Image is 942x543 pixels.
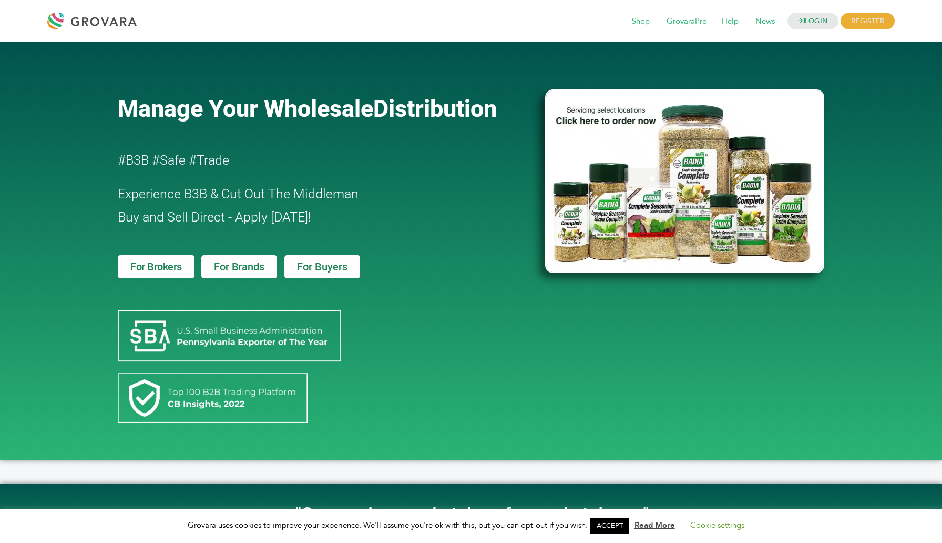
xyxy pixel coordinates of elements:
a: GrovaraPro [659,16,714,27]
a: ACCEPT [590,518,629,534]
a: For Brands [201,255,277,278]
a: Help [714,16,746,27]
i: "Grovara is a marketplace for marketplaces." [294,504,648,525]
span: Distribution [373,95,497,123]
a: For Buyers [284,255,360,278]
span: Buy and Sell Direct - Apply [DATE]! [118,209,311,225]
span: For Buyers [297,262,347,272]
span: News [748,12,782,32]
span: Grovara uses cookies to improve your experience. We'll assume you're ok with this, but you can op... [188,520,755,530]
a: News [748,16,782,27]
span: GrovaraPro [659,12,714,32]
a: Shop [624,16,657,27]
span: Experience B3B & Cut Out The Middleman [118,186,359,202]
a: LOGIN [787,13,839,29]
h2: #B3B #Safe #Trade [118,149,485,172]
span: Manage Your Wholesale [118,95,373,123]
span: For Brands [214,262,264,272]
a: Cookie settings [690,520,744,530]
span: For Brokers [130,262,182,272]
span: Help [714,12,746,32]
span: Shop [624,12,657,32]
span: REGISTER [841,13,895,29]
a: For Brokers [118,255,194,278]
a: Manage Your WholesaleDistribution [118,95,528,123]
a: Read More [634,520,675,530]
